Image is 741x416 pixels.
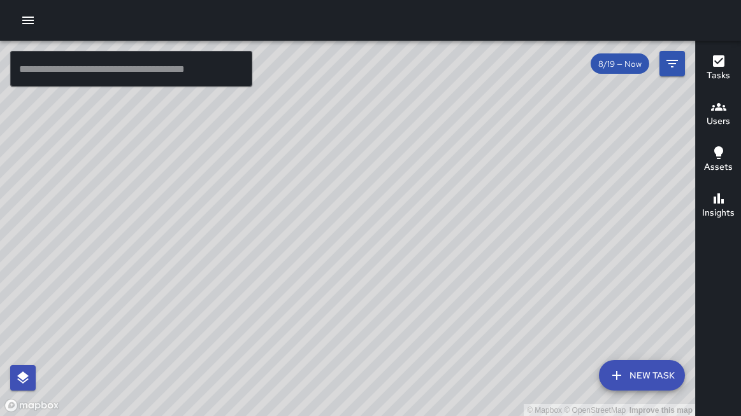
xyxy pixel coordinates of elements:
[707,69,730,83] h6: Tasks
[704,160,733,174] h6: Assets
[696,137,741,183] button: Assets
[591,59,649,69] span: 8/19 — Now
[696,46,741,92] button: Tasks
[659,51,685,76] button: Filters
[696,183,741,229] button: Insights
[707,114,730,128] h6: Users
[599,360,685,391] button: New Task
[696,92,741,137] button: Users
[702,206,735,220] h6: Insights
